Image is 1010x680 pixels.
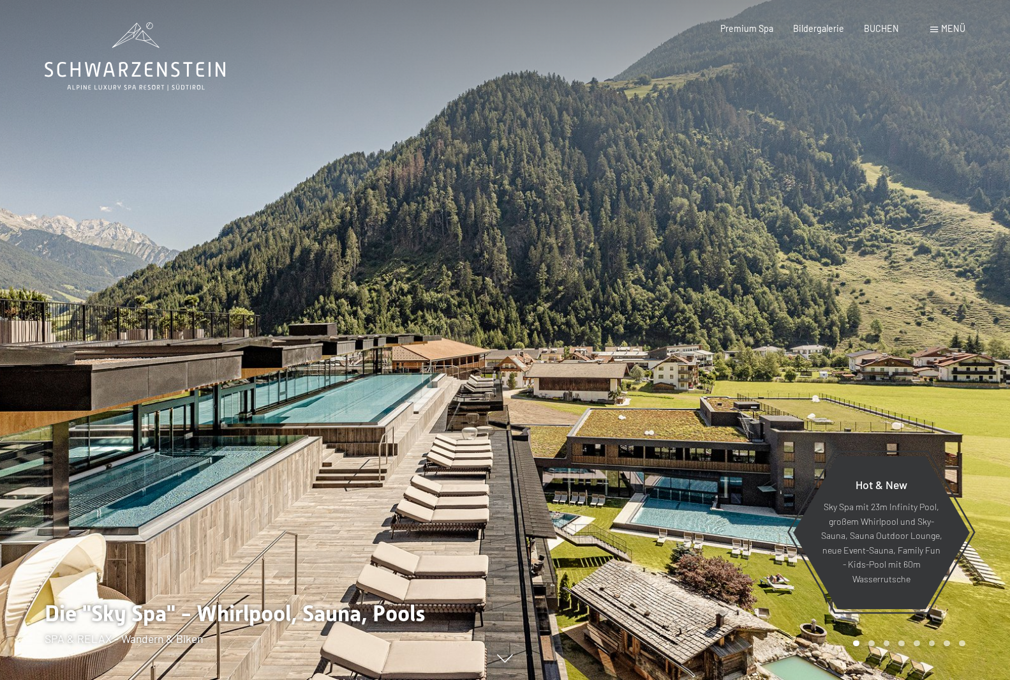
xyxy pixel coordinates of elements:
span: Hot & New [856,478,907,492]
div: Carousel Page 3 [884,640,890,647]
div: Carousel Page 6 [929,640,935,647]
span: Menü [941,23,965,34]
div: Carousel Page 1 (Current Slide) [853,640,859,647]
a: BUCHEN [864,23,899,34]
a: Hot & New Sky Spa mit 23m Infinity Pool, großem Whirlpool und Sky-Sauna, Sauna Outdoor Lounge, ne... [792,455,970,610]
p: Sky Spa mit 23m Infinity Pool, großem Whirlpool und Sky-Sauna, Sauna Outdoor Lounge, neue Event-S... [821,501,942,587]
div: Carousel Page 7 [944,640,950,647]
div: Carousel Page 5 [914,640,920,647]
div: Carousel Page 2 [868,640,875,647]
div: Carousel Pagination [849,640,965,647]
div: Carousel Page 8 [959,640,965,647]
a: Bildergalerie [793,23,844,34]
div: Carousel Page 4 [898,640,905,647]
a: Premium Spa [720,23,773,34]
